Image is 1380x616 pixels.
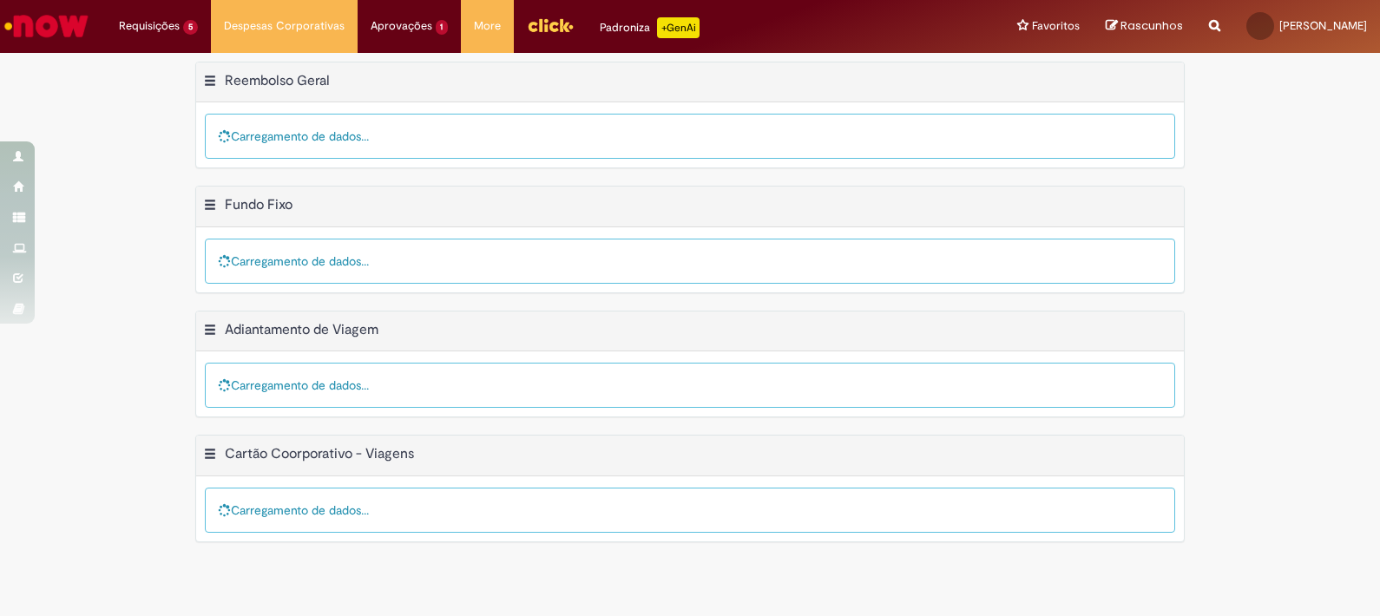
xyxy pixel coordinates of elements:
span: 5 [183,20,198,35]
div: Carregamento de dados... [205,114,1175,159]
h2: Fundo Fixo [225,196,292,213]
div: Carregamento de dados... [205,363,1175,408]
button: Reembolso Geral Menu de contexto [203,72,217,95]
button: Adiantamento de Viagem Menu de contexto [203,321,217,344]
p: +GenAi [657,17,700,38]
div: Padroniza [600,17,700,38]
h2: Adiantamento de Viagem [225,321,378,338]
div: Carregamento de dados... [205,488,1175,533]
span: Aprovações [371,17,432,35]
img: ServiceNow [2,9,91,43]
h2: Cartão Coorporativo - Viagens [225,446,414,463]
span: Despesas Corporativas [224,17,345,35]
span: Requisições [119,17,180,35]
span: [PERSON_NAME] [1279,18,1367,33]
span: Rascunhos [1120,17,1183,34]
a: Rascunhos [1106,18,1183,35]
h2: Reembolso Geral [225,72,330,89]
span: 1 [436,20,449,35]
button: Cartão Coorporativo - Viagens Menu de contexto [203,445,217,468]
img: click_logo_yellow_360x200.png [527,12,574,38]
span: More [474,17,501,35]
div: Carregamento de dados... [205,239,1175,284]
button: Fundo Fixo Menu de contexto [203,196,217,219]
span: Favoritos [1032,17,1080,35]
